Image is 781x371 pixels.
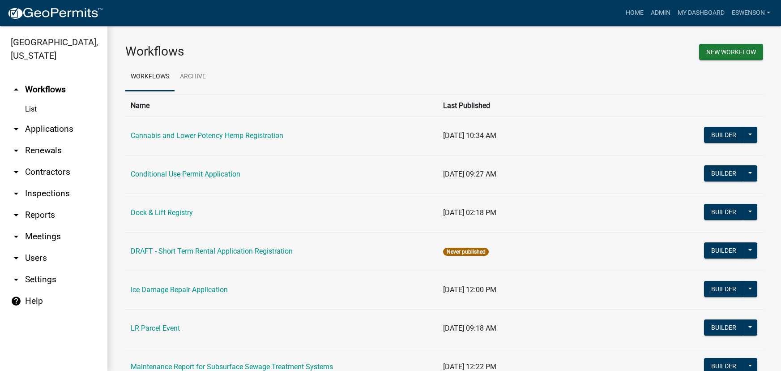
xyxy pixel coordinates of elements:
button: Builder [704,242,743,259]
a: eswenson [728,4,774,22]
i: arrow_drop_down [11,210,21,220]
button: Builder [704,127,743,143]
span: [DATE] 09:27 AM [443,170,496,178]
i: arrow_drop_down [11,188,21,199]
i: arrow_drop_down [11,253,21,263]
button: Builder [704,165,743,181]
i: help [11,296,21,306]
span: [DATE] 12:22 PM [443,362,496,371]
button: Builder [704,319,743,336]
i: arrow_drop_down [11,145,21,156]
span: [DATE] 09:18 AM [443,324,496,332]
i: arrow_drop_down [11,231,21,242]
a: Maintenance Report for Subsurface Sewage Treatment Systems [131,362,333,371]
button: Builder [704,204,743,220]
th: Last Published [438,95,670,116]
a: Ice Damage Repair Application [131,285,228,294]
a: Home [622,4,647,22]
a: Workflows [125,63,175,91]
i: arrow_drop_down [11,274,21,285]
a: LR Parcel Event [131,324,180,332]
span: [DATE] 10:34 AM [443,131,496,140]
a: Archive [175,63,211,91]
span: [DATE] 02:18 PM [443,208,496,217]
a: Cannabis and Lower-Potency Hemp Registration [131,131,283,140]
a: DRAFT - Short Term Rental Application Registration [131,247,293,255]
a: Conditional Use Permit Application [131,170,240,178]
span: [DATE] 12:00 PM [443,285,496,294]
a: Admin [647,4,674,22]
a: Dock & Lift Registry [131,208,193,217]
h3: Workflows [125,44,438,59]
i: arrow_drop_down [11,124,21,134]
button: Builder [704,281,743,297]
th: Name [125,95,438,116]
span: Never published [443,248,488,256]
i: arrow_drop_up [11,84,21,95]
a: My Dashboard [674,4,728,22]
i: arrow_drop_down [11,167,21,177]
button: New Workflow [699,44,763,60]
